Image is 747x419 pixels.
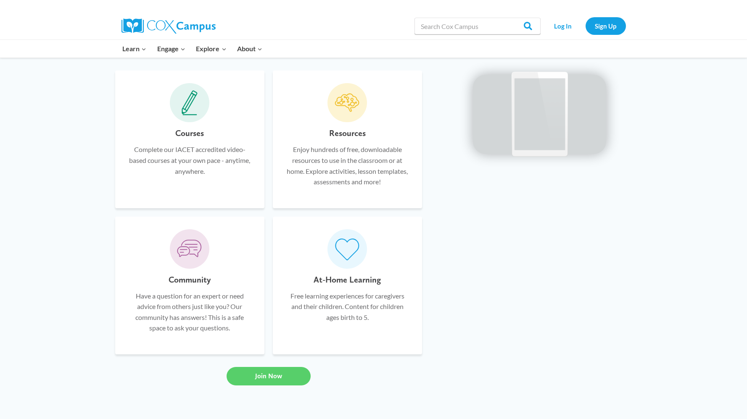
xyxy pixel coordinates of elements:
[232,40,268,58] button: Child menu of About
[128,144,252,176] p: Complete our IACET accredited video-based courses at your own pace - anytime, anywhere.
[586,17,626,34] a: Sign Up
[117,40,268,58] nav: Primary Navigation
[329,126,366,140] h6: Resources
[152,40,191,58] button: Child menu of Engage
[285,291,409,323] p: Free learning experiences for caregivers and their children. Content for children ages birth to 5.
[169,273,211,286] h6: Community
[545,17,581,34] a: Log In
[314,273,381,286] h6: At-Home Learning
[128,291,252,333] p: Have a question for an expert or need advice from others just like you? Our community has answers...
[227,367,311,385] a: Join Now
[285,144,409,187] p: Enjoy hundreds of free, downloadable resources to use in the classroom or at home. Explore activi...
[545,17,626,34] nav: Secondary Navigation
[255,372,282,380] span: Join Now
[414,18,541,34] input: Search Cox Campus
[117,40,152,58] button: Child menu of Learn
[121,18,216,34] img: Cox Campus
[191,40,232,58] button: Child menu of Explore
[175,126,204,140] h6: Courses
